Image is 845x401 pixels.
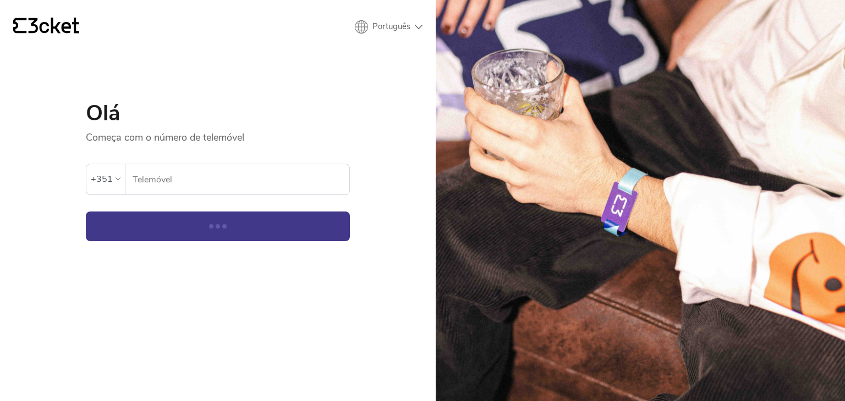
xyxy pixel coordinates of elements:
h1: Olá [86,102,350,124]
input: Telemóvel [132,164,349,194]
div: +351 [91,171,113,187]
button: Continuar [86,211,350,241]
a: {' '} [13,18,79,36]
p: Começa com o número de telemóvel [86,124,350,144]
label: Telemóvel [125,164,349,195]
g: {' '} [13,18,26,34]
